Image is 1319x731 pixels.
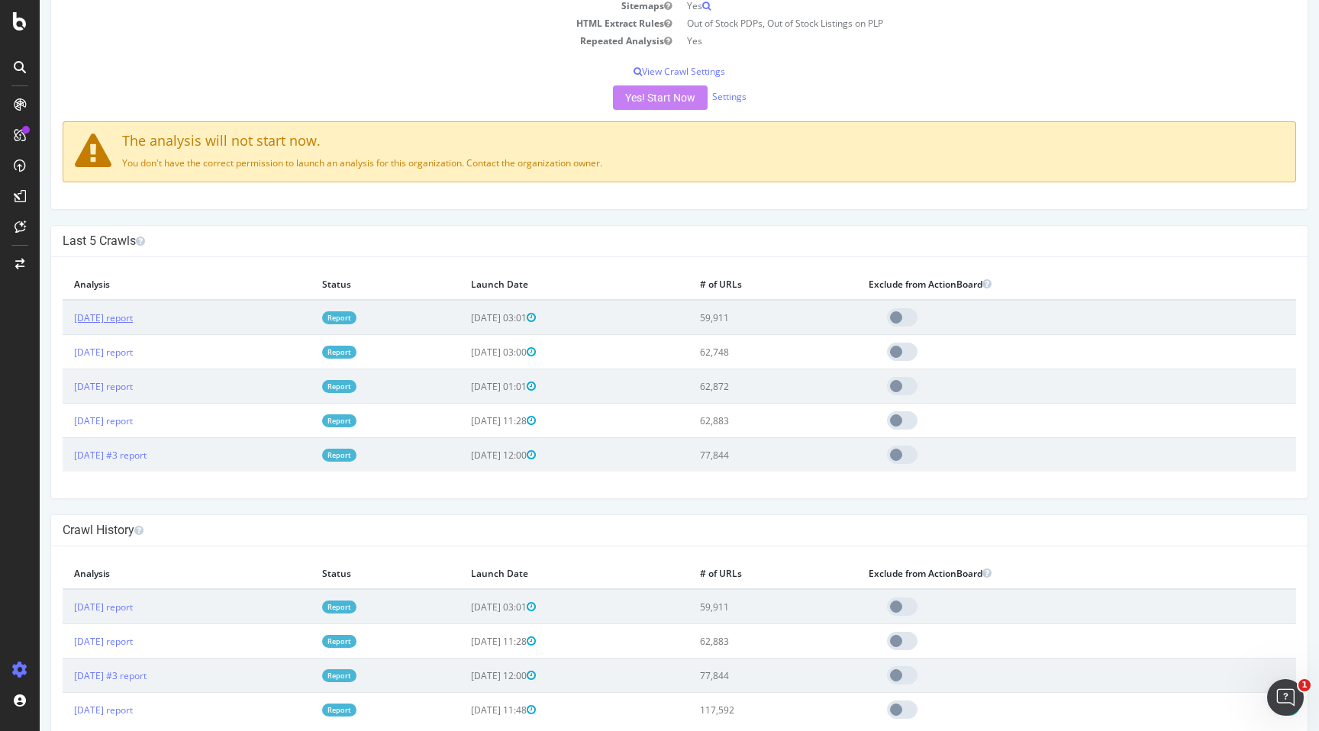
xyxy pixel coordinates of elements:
p: You don't have the correct permission to launch an analysis for this organization. Contact the or... [35,156,1244,169]
td: 77,844 [649,659,818,693]
span: 1 [1298,679,1311,691]
span: [DATE] 12:00 [431,669,496,682]
span: [DATE] 11:28 [431,635,496,648]
th: Launch Date [420,269,648,300]
td: 62,883 [649,404,818,438]
a: Report [282,346,317,359]
span: [DATE] 12:00 [431,449,496,462]
span: [DATE] 01:01 [431,380,496,393]
a: Report [282,414,317,427]
th: Launch Date [420,558,648,589]
span: [DATE] 03:01 [431,311,496,324]
td: 62,748 [649,335,818,369]
h4: Crawl History [23,523,1256,538]
span: [DATE] 03:00 [431,346,496,359]
a: Report [282,449,317,462]
th: Status [271,558,420,589]
a: Report [282,635,317,648]
a: [DATE] report [34,380,93,393]
a: Report [282,601,317,613]
th: Status [271,269,420,300]
h4: The analysis will not start now. [35,134,1244,149]
td: 59,911 [649,589,818,624]
a: Report [282,380,317,393]
a: [DATE] #3 report [34,669,107,682]
td: Repeated Analysis [23,32,640,50]
td: 117,592 [649,693,818,727]
a: [DATE] report [34,346,93,359]
th: # of URLs [649,558,818,589]
a: [DATE] report [34,414,93,427]
td: 62,872 [649,369,818,404]
iframe: Intercom live chat [1267,679,1304,716]
th: Exclude from ActionBoard [818,269,1197,300]
td: Yes [640,32,1256,50]
span: [DATE] 03:01 [431,601,496,613]
a: Settings [672,90,707,103]
th: # of URLs [649,269,818,300]
a: [DATE] report [34,635,93,648]
th: Exclude from ActionBoard [818,558,1197,589]
h4: Last 5 Crawls [23,233,1256,249]
a: [DATE] report [34,601,93,613]
a: [DATE] report [34,311,93,324]
span: [DATE] 11:28 [431,414,496,427]
a: Report [282,669,317,682]
a: [DATE] report [34,704,93,717]
a: Report [282,704,317,717]
a: Report [282,311,317,324]
td: HTML Extract Rules [23,14,640,32]
p: View Crawl Settings [23,65,1256,78]
a: [DATE] #3 report [34,449,107,462]
td: 59,911 [649,300,818,335]
th: Analysis [23,558,271,589]
span: [DATE] 11:48 [431,704,496,717]
td: Out of Stock PDPs, Out of Stock Listings on PLP [640,14,1256,32]
th: Analysis [23,269,271,300]
td: 62,883 [649,624,818,659]
td: 77,844 [649,438,818,472]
